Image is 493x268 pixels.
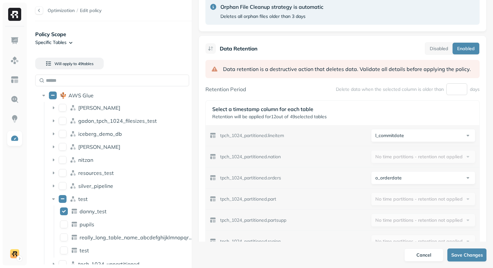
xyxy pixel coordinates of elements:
[68,92,94,99] p: AWS Glue
[78,118,157,124] p: gadon_tpch_1024_filesizes_test
[38,90,196,101] div: AWS GlueAWS Glue
[78,105,120,111] span: [PERSON_NAME]
[360,65,471,73] span: Validate all details before applying the policy.
[49,92,57,99] button: AWS Glue
[35,58,104,69] button: Will apply to 49tables
[60,233,68,241] button: really_long_table_name_abcdefghijklmnopqrstuvwxyz1234567890
[223,65,358,73] span: Data retention is a destructive action that deletes data.
[59,143,67,151] button: lee
[220,196,276,202] p: tpch_1024_partitioned.part
[220,154,281,160] p: tpch_1024_partitioned.nation
[10,249,19,258] img: demo
[48,194,196,204] div: testtest
[78,105,120,111] p: dean
[10,36,19,45] img: Dashboard
[57,245,196,256] div: testtest
[48,103,196,113] div: dean[PERSON_NAME]
[8,8,21,21] img: Ryft
[220,45,258,52] p: Data Retention
[59,117,67,125] button: gadon_tpch_1024_filesizes_test
[48,116,196,126] div: gadon_tpch_1024_filesizes_testgadon_tpch_1024_filesizes_test
[212,114,473,120] p: Retention will be applied for 12 out of 49 selected tables
[48,181,196,191] div: silver_pipelinesilver_pipeline
[10,95,19,104] img: Query Explorer
[48,129,196,139] div: iceberg_demo_dbiceberg_demo_db
[77,7,78,14] p: /
[336,86,444,92] p: Delete data when the selected column is older than
[78,157,93,163] p: nitzan
[48,155,196,165] div: nitzannitzan
[35,39,67,46] p: Specific Tables
[78,131,122,137] p: iceberg_demo_db
[220,133,284,139] p: tpch_1024_partitioned.lineitem
[59,195,67,203] button: test
[78,144,120,150] p: lee
[10,134,19,143] img: Optimization
[80,208,107,215] p: danny_test
[59,260,67,268] button: tpch-1024-unpartitioned
[10,76,19,84] img: Asset Explorer
[35,30,192,38] p: Policy Scope
[48,168,196,178] div: resources_testresources_test
[205,86,246,92] label: Retention Period
[212,106,473,112] p: Select a timestamp column for each table
[57,219,196,230] div: pupilspupils
[78,144,120,150] span: [PERSON_NAME]
[59,130,67,138] button: iceberg_demo_db
[470,86,480,92] p: days
[220,13,306,20] p: Deletes all orphan files older than 3 days
[77,61,94,66] span: 49 table s
[54,61,77,66] span: Will apply to
[80,234,194,241] p: really_long_table_name_abcdefghijklmnopqrstuvwxyz1234567890
[453,43,479,54] button: Enabled
[80,234,245,241] span: really_long_table_name_abcdefghijklmnopqrstuvwxyz1234567890
[59,169,67,177] button: resources_test
[78,261,140,267] p: tpch-1024-unpartitioned
[80,7,102,14] span: Edit policy
[59,156,67,164] button: nitzan
[59,182,67,190] button: silver_pipeline
[57,232,196,243] div: really_long_table_name_abcdefghijklmnopqrstuvwxyz1234567890really_long_table_name_abcdefghijklmno...
[48,7,75,13] a: Optimization
[447,248,486,261] button: Save Changes
[60,207,68,215] button: danny_test
[78,183,113,189] p: silver_pipeline
[220,3,323,11] p: Orphan File Cleanup strategy is automatic
[80,247,89,254] p: test
[48,7,102,14] nav: breadcrumb
[80,221,94,228] p: pupils
[404,248,443,261] button: Cancel
[60,247,68,254] button: test
[57,206,196,217] div: danny_testdanny_test
[10,56,19,64] img: Assets
[78,170,114,176] p: resources_test
[48,142,196,152] div: lee[PERSON_NAME]
[220,217,286,223] p: tpch_1024_partitioned.partsupp
[60,220,68,228] button: pupils
[10,115,19,123] img: Insights
[220,175,281,181] p: tpch_1024_partitioned.orders
[59,104,67,112] button: dean
[425,43,453,54] button: Disabled
[220,238,281,245] p: tpch_1024_partitioned.region
[78,196,88,202] p: test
